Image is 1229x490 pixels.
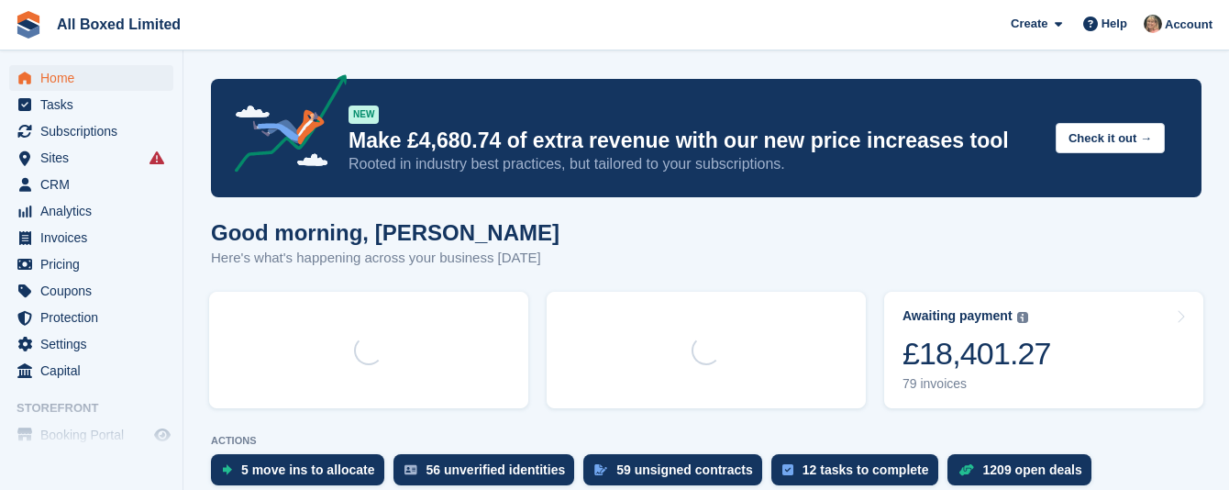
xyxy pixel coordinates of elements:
[151,424,173,446] a: Preview store
[404,464,417,475] img: verify_identity-adf6edd0f0f0b5bbfe63781bf79b02c33cf7c696d77639b501bdc392416b5a36.svg
[9,422,173,448] a: menu
[958,463,974,476] img: deal-1b604bf984904fb50ccaf53a9ad4b4a5d6e5aea283cecdc64d6e3604feb123c2.svg
[9,358,173,384] a: menu
[616,462,753,477] div: 59 unsigned contracts
[40,358,150,384] span: Capital
[9,331,173,357] a: menu
[349,154,1041,174] p: Rooted in industry best practices, but tailored to your subscriptions.
[40,251,150,277] span: Pricing
[1165,16,1212,34] span: Account
[40,145,150,171] span: Sites
[50,9,188,39] a: All Boxed Limited
[219,74,348,179] img: price-adjustments-announcement-icon-8257ccfd72463d97f412b2fc003d46551f7dbcb40ab6d574587a9cd5c0d94...
[426,462,566,477] div: 56 unverified identities
[349,106,379,124] div: NEW
[40,65,150,91] span: Home
[902,308,1013,324] div: Awaiting payment
[211,248,559,269] p: Here's what's happening across your business [DATE]
[40,172,150,197] span: CRM
[40,305,150,330] span: Protection
[902,335,1051,373] div: £18,401.27
[222,464,232,475] img: move_ins_to_allocate_icon-fdf77a2bb77ea45bf5b3d319d69a93e2d87916cf1d5bf7949dd705db3b84f3ca.svg
[9,145,173,171] a: menu
[40,331,150,357] span: Settings
[9,225,173,251] a: menu
[803,462,929,477] div: 12 tasks to complete
[782,464,793,475] img: task-75834270c22a3079a89374b754ae025e5fb1db73e45f91037f5363f120a921f8.svg
[9,278,173,304] a: menu
[40,422,150,448] span: Booking Portal
[211,220,559,245] h1: Good morning, [PERSON_NAME]
[1017,312,1028,323] img: icon-info-grey-7440780725fd019a000dd9b08b2336e03edf1995a4989e88bcd33f0948082b44.svg
[9,251,173,277] a: menu
[9,198,173,224] a: menu
[1102,15,1127,33] span: Help
[594,464,607,475] img: contract_signature_icon-13c848040528278c33f63329250d36e43548de30e8caae1d1a13099fd9432cc5.svg
[349,128,1041,154] p: Make £4,680.74 of extra revenue with our new price increases tool
[9,118,173,144] a: menu
[1144,15,1162,33] img: Sandie Mills
[40,225,150,251] span: Invoices
[211,435,1201,447] p: ACTIONS
[149,150,164,165] i: Smart entry sync failures have occurred
[9,172,173,197] a: menu
[40,278,150,304] span: Coupons
[9,92,173,117] a: menu
[241,462,375,477] div: 5 move ins to allocate
[17,399,183,418] span: Storefront
[884,292,1203,408] a: Awaiting payment £18,401.27 79 invoices
[9,305,173,330] a: menu
[983,462,1082,477] div: 1209 open deals
[15,11,42,39] img: stora-icon-8386f47178a22dfd0bd8f6a31ec36ba5ce8667c1dd55bd0f319d3a0aa187defe.svg
[902,376,1051,392] div: 79 invoices
[9,65,173,91] a: menu
[1011,15,1047,33] span: Create
[40,92,150,117] span: Tasks
[40,198,150,224] span: Analytics
[40,118,150,144] span: Subscriptions
[1056,123,1165,153] button: Check it out →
